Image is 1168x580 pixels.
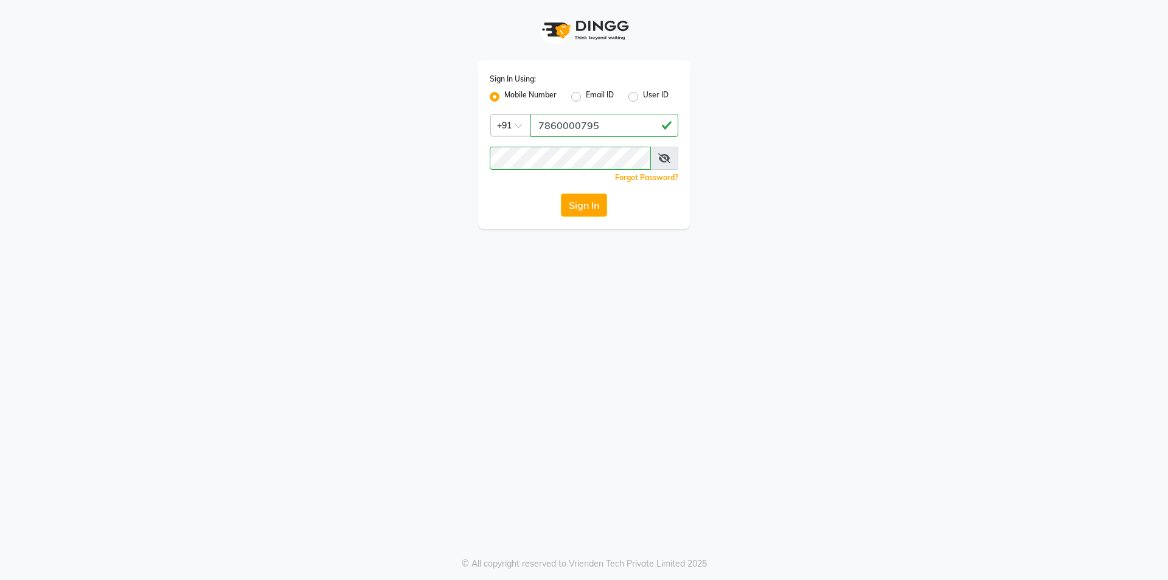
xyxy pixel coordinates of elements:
label: Sign In Using: [490,74,536,85]
a: Forgot Password? [615,173,678,182]
input: Username [490,147,651,170]
button: Sign In [561,194,607,217]
input: Username [530,114,678,137]
label: User ID [643,89,669,104]
img: logo1.svg [535,12,633,48]
label: Email ID [586,89,614,104]
label: Mobile Number [504,89,557,104]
